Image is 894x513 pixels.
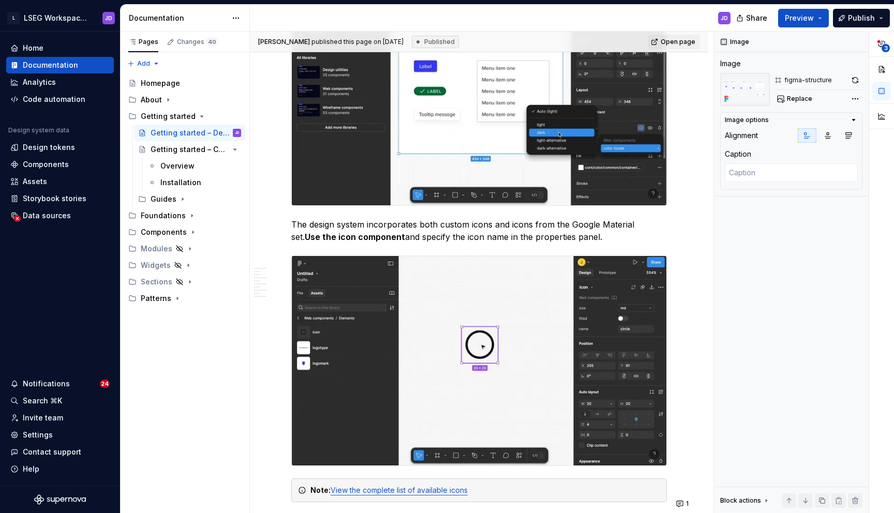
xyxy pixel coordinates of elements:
[23,396,62,406] div: Search ⌘K
[124,56,163,71] button: Add
[6,393,114,409] button: Search ⌘K
[141,95,162,105] div: About
[7,12,20,24] div: L
[124,108,245,125] div: Getting started
[23,193,86,204] div: Storybook stories
[134,141,245,158] a: Getting started – Code
[23,43,43,53] div: Home
[305,232,405,242] strong: Use the icon component
[141,210,186,221] div: Foundations
[720,58,741,69] div: Image
[124,240,245,257] div: Modules
[23,210,71,221] div: Data sources
[310,486,331,494] strong: Note:
[746,13,767,23] span: Share
[2,7,118,29] button: LLSEG Workspace Design SystemJD
[23,430,53,440] div: Settings
[129,13,227,23] div: Documentation
[6,74,114,90] a: Analytics
[141,293,171,304] div: Patterns
[23,159,69,170] div: Components
[785,13,814,23] span: Preview
[6,57,114,73] a: Documentation
[134,191,245,207] div: Guides
[331,486,468,494] a: View the complete list of available icons
[160,177,201,188] div: Installation
[144,174,245,191] a: Installation
[784,76,832,84] div: figma-structure
[648,35,700,49] a: Open page
[291,218,667,243] p: The design system incorporates both custom icons and icons from the Google Material set. and spec...
[105,14,112,22] div: JD
[141,244,172,254] div: Modules
[100,380,110,388] span: 24
[6,156,114,173] a: Components
[774,92,817,106] button: Replace
[258,38,404,46] span: published this page on [DATE]
[6,91,114,108] a: Code automation
[6,427,114,443] a: Settings
[23,142,75,153] div: Design tokens
[725,116,858,124] button: Image options
[34,494,86,505] svg: Supernova Logo
[725,130,758,141] div: Alignment
[23,379,70,389] div: Notifications
[6,444,114,460] button: Contact support
[23,413,63,423] div: Invite team
[151,144,229,155] div: Getting started – Code
[144,158,245,174] a: Overview
[160,161,195,171] div: Overview
[141,277,172,287] div: Sections
[8,126,69,134] div: Design system data
[787,95,812,103] span: Replace
[6,40,114,56] a: Home
[23,94,85,104] div: Code automation
[661,38,695,46] span: Open page
[23,464,39,474] div: Help
[720,493,770,508] div: Block actions
[848,13,875,23] span: Publish
[141,111,196,122] div: Getting started
[124,75,245,307] div: Page tree
[141,260,171,270] div: Widgets
[23,176,47,187] div: Assets
[6,139,114,156] a: Design tokens
[128,38,158,46] div: Pages
[833,9,890,27] button: Publish
[124,92,245,108] div: About
[206,38,218,46] span: 40
[6,190,114,207] a: Storybook stories
[23,447,81,457] div: Contact support
[124,224,245,240] div: Components
[721,14,728,22] div: JD
[292,256,666,465] img: 48cc68d2-5f2a-440f-92f8-2b8b7a841eee.webp
[23,60,78,70] div: Documentation
[258,38,310,46] span: [PERSON_NAME]
[6,207,114,224] a: Data sources
[24,13,90,23] div: LSEG Workspace Design System
[124,257,245,274] div: Widgets
[141,78,180,88] div: Homepage
[882,44,890,52] span: 3
[235,128,239,138] div: JD
[124,274,245,290] div: Sections
[778,9,829,27] button: Preview
[6,461,114,477] button: Help
[124,207,245,224] div: Foundations
[725,149,751,159] div: Caption
[137,59,150,68] span: Add
[731,9,774,27] button: Share
[124,290,245,307] div: Patterns
[151,128,231,138] div: Getting started – Design
[151,194,176,204] div: Guides
[124,75,245,92] a: Homepage
[725,116,769,124] div: Image options
[23,77,56,87] div: Analytics
[720,73,770,106] img: cb07502f-27e2-45a8-97d4-c66446f034c3.png
[6,173,114,190] a: Assets
[141,227,187,237] div: Components
[177,38,218,46] div: Changes
[6,375,114,392] button: Notifications24
[412,36,459,48] div: Published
